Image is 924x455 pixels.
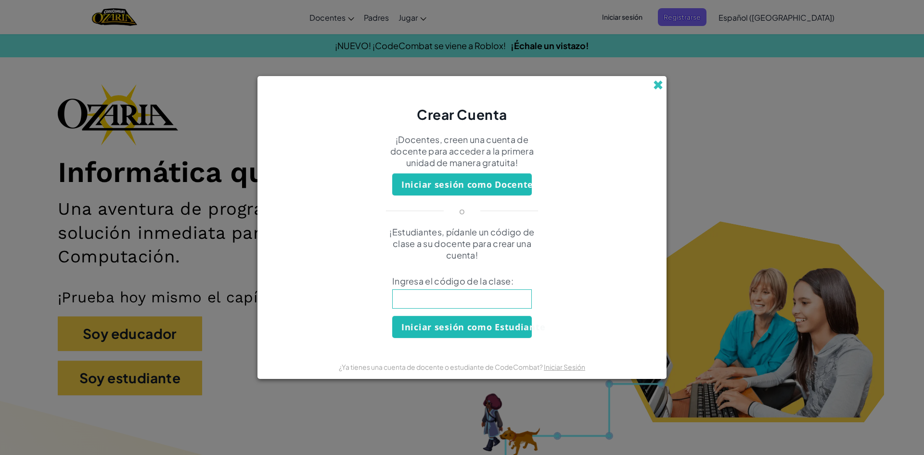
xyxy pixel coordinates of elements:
[392,316,532,338] button: Iniciar sesión como Estudiante
[378,134,546,169] p: ¡Docentes, creen una cuenta de docente para acceder a la primera unidad de manera gratuita!
[339,363,544,371] span: ¿Ya tienes una cuenta de docente o estudiante de CodeCombat?
[392,275,532,287] span: Ingresa el código de la clase:
[392,173,532,195] button: Iniciar sesión como Docente
[417,106,507,123] span: Crear Cuenta
[544,363,585,371] a: Iniciar Sesión
[459,205,465,217] p: o
[378,226,546,261] p: ¡Estudiantes, pídanle un código de clase a su docente para crear una cuenta!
